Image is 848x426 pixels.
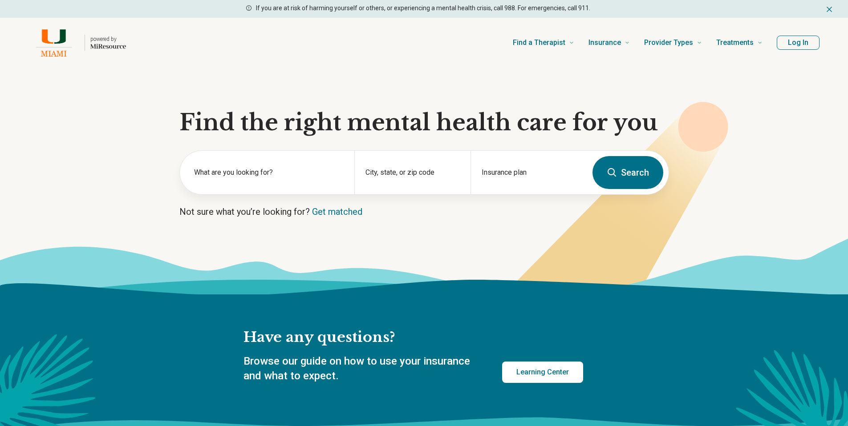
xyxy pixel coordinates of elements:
[256,4,590,13] p: If you are at risk of harming yourself or others, or experiencing a mental health crisis, call 98...
[592,156,663,189] button: Search
[513,36,565,49] span: Find a Therapist
[194,167,344,178] label: What are you looking for?
[243,354,481,384] p: Browse our guide on how to use your insurance and what to expect.
[777,36,820,50] button: Log In
[588,25,630,60] a: Insurance
[825,4,834,14] button: Dismiss
[502,362,583,383] a: Learning Center
[588,36,621,49] span: Insurance
[644,25,702,60] a: Provider Types
[644,36,693,49] span: Provider Types
[243,328,583,347] h2: Have any questions?
[28,28,126,57] a: Home page
[179,205,669,218] p: Not sure what you’re looking for?
[90,36,126,43] p: powered by
[312,206,362,217] a: Get matched
[716,25,763,60] a: Treatments
[716,36,754,49] span: Treatments
[179,109,669,136] h1: Find the right mental health care for you
[513,25,574,60] a: Find a Therapist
